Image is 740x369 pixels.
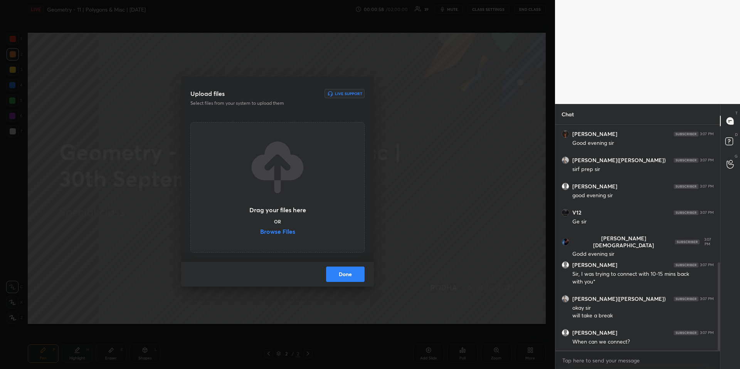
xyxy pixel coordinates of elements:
div: 3:07 PM [701,237,714,247]
img: default.png [562,183,569,190]
img: 4P8fHbbgJtejmAAAAAElFTkSuQmCC [674,158,698,163]
h6: [PERSON_NAME]([PERSON_NAME]) [572,157,666,164]
img: 4P8fHbbgJtejmAAAAAElFTkSuQmCC [674,210,698,215]
p: T [735,110,738,116]
img: 4P8fHbbgJtejmAAAAAElFTkSuQmCC [674,330,698,335]
h3: Drag your files here [249,207,306,213]
h6: [PERSON_NAME] [572,262,617,268]
div: 3:07 PM [700,158,714,163]
h6: [PERSON_NAME]([PERSON_NAME]) [572,295,666,302]
p: D [735,132,738,138]
h6: [PERSON_NAME] [572,329,617,336]
img: 4P8fHbbgJtejmAAAAAElFTkSuQmCC [674,263,698,267]
p: Chat [555,104,580,124]
div: okay sir [572,304,714,312]
div: 3:07 PM [700,210,714,215]
img: thumbnail.jpg [562,131,569,138]
div: 3:07 PM [700,330,714,335]
div: grid [555,125,720,351]
img: thumbnail.jpg [562,157,569,164]
div: 3:07 PM [700,297,714,301]
img: default.png [562,329,569,336]
div: Sir, I was trying to connect with 10-15 mins back [572,270,714,278]
img: thumbnail.jpg [562,295,569,302]
h5: OR [274,219,281,224]
img: 4P8fHbbgJtejmAAAAAElFTkSuQmCC [675,240,700,244]
img: 4P8fHbbgJtejmAAAAAElFTkSuQmCC [674,132,698,136]
img: thumbnail.jpg [562,238,569,245]
div: sirf prep sir [572,166,714,173]
img: 4P8fHbbgJtejmAAAAAElFTkSuQmCC [674,184,698,189]
div: 3:07 PM [700,184,714,189]
div: will take a break [572,312,714,320]
h6: Live Support [335,92,362,96]
h6: [PERSON_NAME] [572,131,617,138]
img: thumbnail.jpg [562,209,569,216]
img: default.png [562,262,569,268]
h3: Upload files [190,89,225,98]
p: G [735,153,738,159]
p: Select files from your system to upload them [190,100,315,107]
div: Ge sir [572,218,714,226]
h6: [PERSON_NAME][DEMOGRAPHIC_DATA] [572,235,675,249]
div: 3:07 PM [700,263,714,267]
div: Godd evening sir [572,250,714,258]
h6: V12 [572,209,581,216]
img: 4P8fHbbgJtejmAAAAAElFTkSuQmCC [674,297,698,301]
div: with you* [572,278,714,286]
div: good evening sir [572,192,714,200]
h6: [PERSON_NAME] [572,183,617,190]
div: 3:07 PM [700,132,714,136]
button: Done [326,267,365,282]
div: Good evening sir [572,139,714,147]
div: When can we connect? [572,338,714,346]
